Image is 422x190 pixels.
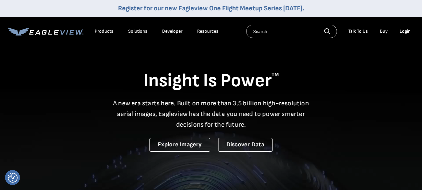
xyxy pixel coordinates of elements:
div: Solutions [128,28,147,34]
div: Talk To Us [348,28,368,34]
input: Search [246,25,337,38]
div: Resources [197,28,219,34]
sup: TM [272,72,279,78]
p: A new era starts here. Built on more than 3.5 billion high-resolution aerial images, Eagleview ha... [109,98,313,130]
a: Developer [162,28,182,34]
a: Buy [380,28,388,34]
a: Discover Data [218,138,273,152]
h1: Insight Is Power [8,69,414,93]
a: Register for our new Eagleview One Flight Meetup Series [DATE]. [118,4,304,12]
button: Consent Preferences [8,173,18,183]
div: Products [95,28,113,34]
img: Revisit consent button [8,173,18,183]
a: Explore Imagery [149,138,210,152]
div: Login [400,28,411,34]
